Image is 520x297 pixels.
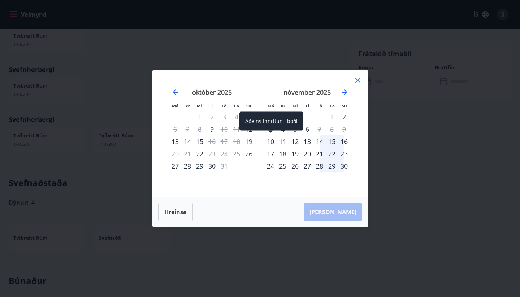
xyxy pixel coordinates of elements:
td: Choose miðvikudagur, 22. október 2025 as your check-in date. It’s available. [194,148,206,160]
div: 23 [338,148,350,160]
td: Not available. þriðjudagur, 7. október 2025 [181,123,194,135]
td: Not available. laugardagur, 18. október 2025 [230,135,243,148]
div: 24 [264,160,277,172]
div: 30 [338,160,350,172]
strong: nóvember 2025 [283,88,331,97]
td: Choose fimmtudagur, 20. nóvember 2025 as your check-in date. It’s available. [301,148,313,160]
td: Not available. sunnudagur, 5. október 2025 [243,111,255,123]
td: Not available. laugardagur, 1. nóvember 2025 [326,111,338,123]
small: Fö [222,103,226,109]
td: Not available. laugardagur, 4. október 2025 [230,111,243,123]
td: Choose mánudagur, 27. október 2025 as your check-in date. It’s available. [169,160,181,172]
td: Choose mánudagur, 17. nóvember 2025 as your check-in date. It’s available. [264,148,277,160]
small: Má [268,103,274,109]
td: Not available. laugardagur, 25. október 2025 [230,148,243,160]
td: Not available. laugardagur, 8. nóvember 2025 [326,123,338,135]
div: 14 [313,135,326,148]
div: 28 [181,160,194,172]
div: Aðeins innritun í boði [239,112,303,131]
div: 6 [301,123,313,135]
td: Not available. mánudagur, 6. október 2025 [169,123,181,135]
div: Aðeins útritun í boði [218,123,230,135]
td: Not available. sunnudagur, 9. nóvember 2025 [338,123,350,135]
div: Aðeins útritun í boði [169,148,181,160]
div: 15 [326,135,338,148]
td: Choose laugardagur, 22. nóvember 2025 as your check-in date. It’s available. [326,148,338,160]
td: Choose sunnudagur, 23. nóvember 2025 as your check-in date. It’s available. [338,148,350,160]
td: Choose fimmtudagur, 30. október 2025 as your check-in date. It’s available. [206,160,218,172]
td: Not available. laugardagur, 11. október 2025 [230,123,243,135]
td: Choose þriðjudagur, 18. nóvember 2025 as your check-in date. It’s available. [277,148,289,160]
td: Not available. miðvikudagur, 8. október 2025 [194,123,206,135]
div: 13 [169,135,181,148]
td: Choose mánudagur, 24. nóvember 2025 as your check-in date. It’s available. [264,160,277,172]
div: Aðeins innritun í boði [243,148,255,160]
small: Má [172,103,178,109]
td: Choose miðvikudagur, 26. nóvember 2025 as your check-in date. It’s available. [289,160,301,172]
small: Þr [281,103,285,109]
div: Aðeins útritun í boði [206,148,218,160]
td: Choose sunnudagur, 26. október 2025 as your check-in date. It’s available. [243,148,255,160]
div: 12 [289,135,301,148]
td: Choose þriðjudagur, 25. nóvember 2025 as your check-in date. It’s available. [277,160,289,172]
td: Choose sunnudagur, 2. nóvember 2025 as your check-in date. It’s available. [338,111,350,123]
small: Mi [292,103,298,109]
div: 27 [301,160,313,172]
div: 20 [301,148,313,160]
div: 17 [264,148,277,160]
td: Not available. fimmtudagur, 2. október 2025 [206,111,218,123]
div: Aðeins innritun í boði [243,135,255,148]
td: Choose mánudagur, 13. október 2025 as your check-in date. It’s available. [169,135,181,148]
strong: október 2025 [192,88,232,97]
div: 16 [338,135,350,148]
small: Su [342,103,347,109]
td: Choose miðvikudagur, 29. október 2025 as your check-in date. It’s available. [194,160,206,172]
button: Hreinsa [158,203,193,221]
td: Not available. föstudagur, 7. nóvember 2025 [313,123,326,135]
td: Choose fimmtudagur, 9. október 2025 as your check-in date. It’s available. [206,123,218,135]
td: Choose fimmtudagur, 13. nóvember 2025 as your check-in date. It’s available. [301,135,313,148]
small: La [330,103,335,109]
small: Fi [210,103,214,109]
div: 27 [169,160,181,172]
td: Not available. mánudagur, 20. október 2025 [169,148,181,160]
td: Not available. miðvikudagur, 1. október 2025 [194,111,206,123]
td: Choose miðvikudagur, 19. nóvember 2025 as your check-in date. It’s available. [289,148,301,160]
td: Choose föstudagur, 21. nóvember 2025 as your check-in date. It’s available. [313,148,326,160]
div: Aðeins útritun í boði [218,160,230,172]
td: Choose laugardagur, 15. nóvember 2025 as your check-in date. It’s available. [326,135,338,148]
div: 21 [313,148,326,160]
td: Choose laugardagur, 29. nóvember 2025 as your check-in date. It’s available. [326,160,338,172]
div: 29 [194,160,206,172]
small: La [234,103,239,109]
div: Calendar [161,79,359,188]
td: Choose föstudagur, 28. nóvember 2025 as your check-in date. It’s available. [313,160,326,172]
div: 15 [194,135,206,148]
div: Aðeins útritun í boði [206,135,218,148]
td: Choose þriðjudagur, 28. október 2025 as your check-in date. It’s available. [181,160,194,172]
div: 25 [277,160,289,172]
td: Not available. föstudagur, 24. október 2025 [218,148,230,160]
small: Mi [197,103,202,109]
div: 30 [206,160,218,172]
small: Su [246,103,251,109]
td: Not available. þriðjudagur, 21. október 2025 [181,148,194,160]
div: Aðeins útritun í boði [313,123,326,135]
div: Aðeins innritun í boði [206,123,218,135]
small: Þr [185,103,190,109]
td: Choose sunnudagur, 16. nóvember 2025 as your check-in date. It’s available. [338,135,350,148]
td: Choose þriðjudagur, 14. október 2025 as your check-in date. It’s available. [181,135,194,148]
div: 26 [289,160,301,172]
div: Move forward to switch to the next month. [340,88,349,97]
div: Aðeins innritun í boði [264,135,277,148]
div: 11 [277,135,289,148]
div: 29 [326,160,338,172]
td: Choose fimmtudagur, 27. nóvember 2025 as your check-in date. It’s available. [301,160,313,172]
td: Choose miðvikudagur, 15. október 2025 as your check-in date. It’s available. [194,135,206,148]
td: Not available. fimmtudagur, 16. október 2025 [206,135,218,148]
div: Move backward to switch to the previous month. [171,88,180,97]
td: Choose miðvikudagur, 12. nóvember 2025 as your check-in date. It’s available. [289,135,301,148]
small: Fi [306,103,309,109]
div: 14 [181,135,194,148]
td: Choose mánudagur, 10. nóvember 2025 as your check-in date. It’s available. [264,135,277,148]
